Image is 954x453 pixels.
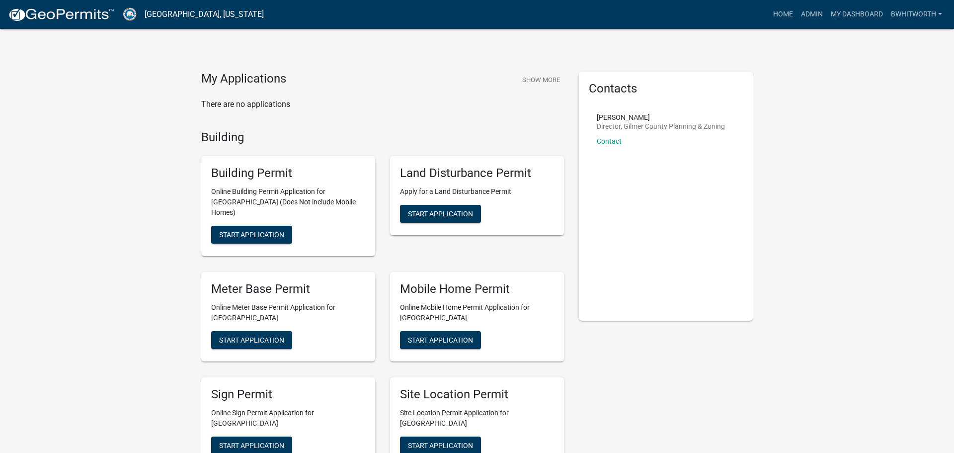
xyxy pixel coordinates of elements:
h5: Contacts [589,82,743,96]
p: Online Building Permit Application for [GEOGRAPHIC_DATA] (Does Not include Mobile Homes) [211,186,365,218]
span: Start Application [408,336,473,344]
h5: Meter Base Permit [211,282,365,296]
p: Online Meter Base Permit Application for [GEOGRAPHIC_DATA] [211,302,365,323]
span: Start Application [408,210,473,218]
h5: Mobile Home Permit [400,282,554,296]
a: Home [769,5,797,24]
p: Site Location Permit Application for [GEOGRAPHIC_DATA] [400,408,554,429]
a: BWhitworth [887,5,946,24]
p: Director, Gilmer County Planning & Zoning [597,123,725,130]
p: Online Sign Permit Application for [GEOGRAPHIC_DATA] [211,408,365,429]
h4: Building [201,130,564,145]
p: Online Mobile Home Permit Application for [GEOGRAPHIC_DATA] [400,302,554,323]
h5: Building Permit [211,166,365,181]
span: Start Application [219,231,284,239]
p: Apply for a Land Disturbance Permit [400,186,554,197]
button: Start Application [211,226,292,244]
h5: Site Location Permit [400,387,554,402]
span: Start Application [219,336,284,344]
button: Start Application [400,331,481,349]
button: Show More [518,72,564,88]
h5: Sign Permit [211,387,365,402]
a: Admin [797,5,827,24]
a: My Dashboard [827,5,887,24]
p: There are no applications [201,98,564,110]
button: Start Application [400,205,481,223]
h5: Land Disturbance Permit [400,166,554,181]
span: Start Application [219,441,284,449]
p: [PERSON_NAME] [597,114,725,121]
h4: My Applications [201,72,286,87]
span: Start Application [408,441,473,449]
img: Gilmer County, Georgia [122,7,137,21]
button: Start Application [211,331,292,349]
a: [GEOGRAPHIC_DATA], [US_STATE] [145,6,264,23]
a: Contact [597,137,622,145]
